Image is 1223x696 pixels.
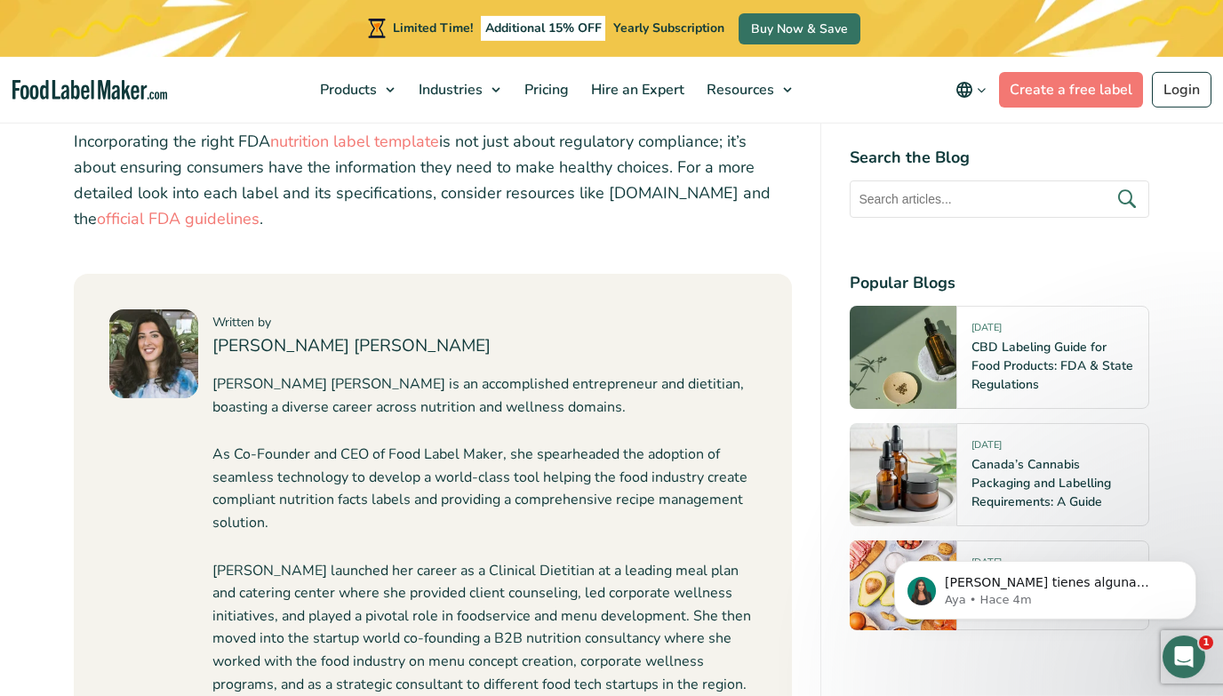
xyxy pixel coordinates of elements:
[586,80,686,100] span: Hire an Expert
[580,57,691,123] a: Hire an Expert
[97,208,260,229] a: official FDA guidelines
[1163,636,1205,678] iframe: Intercom live chat
[514,57,576,123] a: Pricing
[613,20,724,36] span: Yearly Subscription
[850,180,1149,218] input: Search articles...
[971,438,1002,459] span: [DATE]
[519,80,571,100] span: Pricing
[393,20,473,36] span: Limited Time!
[212,444,756,534] p: As Co-Founder and CEO of Food Label Maker, she spearheaded the adoption of seamless technology to...
[696,57,801,123] a: Resources
[971,339,1133,393] a: CBD Labeling Guide for Food Products: FDA & State Regulations
[999,72,1143,108] a: Create a free label
[701,80,776,100] span: Resources
[481,16,606,41] span: Additional 15% OFF
[413,80,484,100] span: Industries
[971,321,1002,341] span: [DATE]
[270,131,439,152] a: nutrition label template
[74,129,792,231] p: Incorporating the right FDA is not just about regulatory compliance; it’s about ensuring consumer...
[1152,72,1211,108] a: Login
[971,456,1111,510] a: Canada’s Cannabis Packaging and Labelling Requirements: A Guide
[850,271,1149,295] h4: Popular Blogs
[212,333,756,359] h4: [PERSON_NAME] [PERSON_NAME]
[212,373,756,419] p: [PERSON_NAME] [PERSON_NAME] is an accomplished entrepreneur and dietitian, boasting a diverse car...
[408,57,509,123] a: Industries
[739,13,860,44] a: Buy Now & Save
[867,524,1223,648] iframe: Intercom notifications mensaje
[850,146,1149,170] h4: Search the Blog
[109,309,198,398] img: Maria Abi Hanna - Food Label Maker
[1199,636,1213,650] span: 1
[309,57,404,123] a: Products
[212,314,271,331] span: Written by
[315,80,379,100] span: Products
